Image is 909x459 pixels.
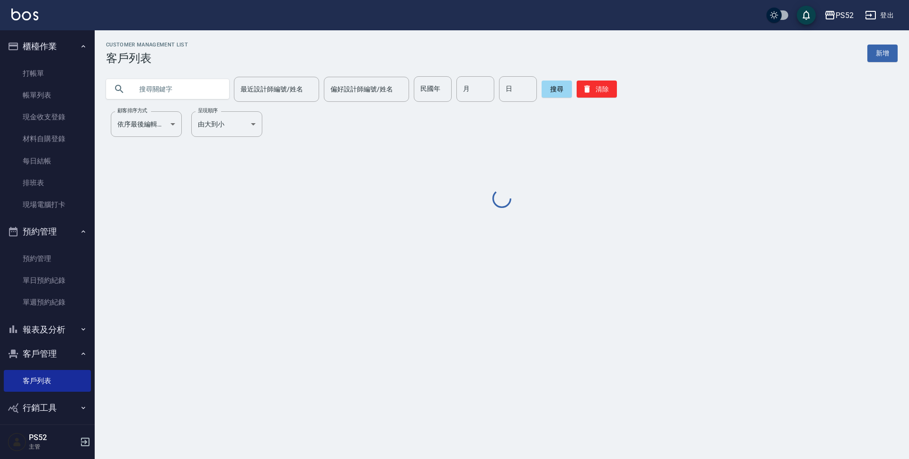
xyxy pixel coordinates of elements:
[29,433,77,442] h5: PS52
[4,63,91,84] a: 打帳單
[577,81,617,98] button: 清除
[861,7,898,24] button: 登出
[797,6,816,25] button: save
[111,111,182,137] div: 依序最後編輯時間
[8,432,27,451] img: Person
[4,34,91,59] button: 櫃檯作業
[117,107,147,114] label: 顧客排序方式
[106,52,188,65] h3: 客戶列表
[836,9,854,21] div: PS52
[4,194,91,216] a: 現場電腦打卡
[11,9,38,20] img: Logo
[191,111,262,137] div: 由大到小
[29,442,77,451] p: 主管
[4,291,91,313] a: 單週預約紀錄
[4,128,91,150] a: 材料自購登錄
[4,150,91,172] a: 每日結帳
[4,370,91,392] a: 客戶列表
[133,76,222,102] input: 搜尋關鍵字
[4,106,91,128] a: 現金收支登錄
[4,342,91,366] button: 客戶管理
[198,107,218,114] label: 呈現順序
[542,81,572,98] button: 搜尋
[867,45,898,62] a: 新增
[4,396,91,420] button: 行銷工具
[4,172,91,194] a: 排班表
[4,317,91,342] button: 報表及分析
[820,6,857,25] button: PS52
[4,270,91,291] a: 單日預約紀錄
[4,219,91,244] button: 預約管理
[4,248,91,270] a: 預約管理
[4,84,91,106] a: 帳單列表
[106,42,188,48] h2: Customer Management List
